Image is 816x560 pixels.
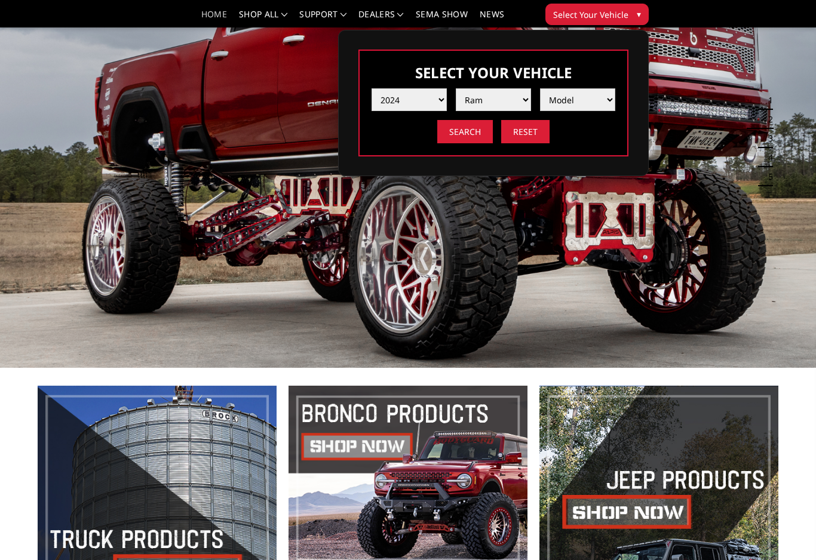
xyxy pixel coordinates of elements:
input: Search [437,120,493,143]
button: 4 of 5 [761,148,773,167]
button: Select Your Vehicle [545,4,649,25]
button: 5 of 5 [761,167,773,186]
button: 2 of 5 [761,110,773,129]
a: SEMA Show [416,10,468,27]
h3: Select Your Vehicle [372,63,615,82]
a: Support [299,10,346,27]
button: 1 of 5 [761,91,773,110]
button: 3 of 5 [761,129,773,148]
input: Reset [501,120,550,143]
span: ▾ [637,8,641,20]
a: Dealers [358,10,404,27]
a: Home [201,10,227,27]
a: News [480,10,504,27]
a: shop all [239,10,287,27]
span: Select Your Vehicle [553,8,628,21]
